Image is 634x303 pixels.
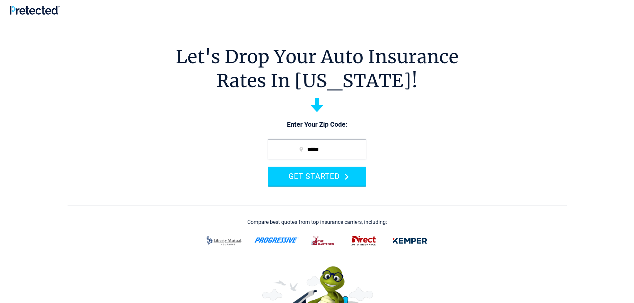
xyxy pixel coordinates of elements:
[268,139,366,159] input: zip code
[202,232,246,249] img: liberty
[347,232,380,249] img: direct
[247,219,387,225] div: Compare best quotes from top insurance carriers, including:
[388,232,432,249] img: kemper
[10,6,60,15] img: Pretected Logo
[307,232,339,249] img: thehartford
[176,45,459,93] h1: Let's Drop Your Auto Insurance Rates In [US_STATE]!
[268,167,366,186] button: GET STARTED
[261,120,373,129] p: Enter Your Zip Code:
[254,237,299,243] img: progressive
